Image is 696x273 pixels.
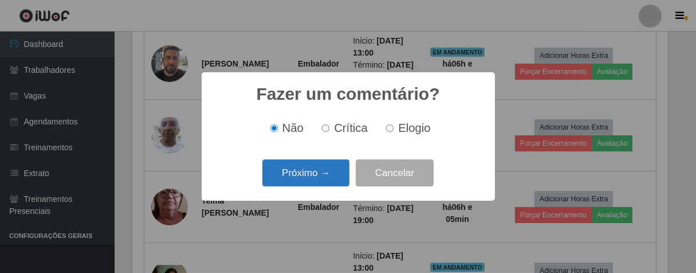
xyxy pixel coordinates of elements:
[256,84,439,104] h2: Fazer um comentário?
[334,122,368,134] span: Crítica
[356,159,434,186] button: Cancelar
[386,124,394,132] input: Elogio
[262,159,349,186] button: Próximo →
[322,124,329,132] input: Crítica
[282,122,304,134] span: Não
[270,124,278,132] input: Não
[398,122,430,134] span: Elogio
